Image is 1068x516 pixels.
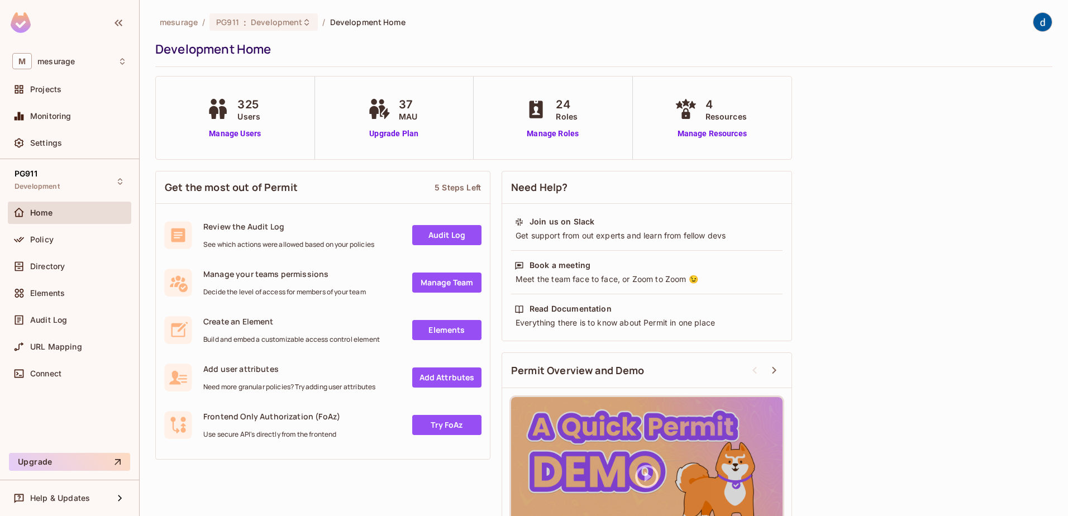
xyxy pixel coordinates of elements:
[30,262,65,271] span: Directory
[365,128,423,140] a: Upgrade Plan
[203,240,374,249] span: See which actions were allowed based on your policies
[203,364,375,374] span: Add user attributes
[15,169,37,178] span: PG911
[216,17,239,27] span: PG911
[30,316,67,324] span: Audit Log
[30,289,65,298] span: Elements
[399,96,417,113] span: 37
[511,180,568,194] span: Need Help?
[672,128,752,140] a: Manage Resources
[165,180,298,194] span: Get the most out of Permit
[202,17,205,27] li: /
[556,111,578,122] span: Roles
[203,383,375,391] span: Need more granular policies? Try adding user attributes
[530,303,612,314] div: Read Documentation
[30,235,54,244] span: Policy
[30,138,62,147] span: Settings
[514,274,779,285] div: Meet the team face to face, or Zoom to Zoom 😉
[412,273,481,293] a: Manage Team
[251,17,302,27] span: Development
[243,18,247,27] span: :
[30,85,61,94] span: Projects
[237,96,260,113] span: 325
[30,369,61,378] span: Connect
[11,12,31,33] img: SReyMgAAAABJRU5ErkJggg==
[435,182,481,193] div: 5 Steps Left
[412,367,481,388] a: Add Attrbutes
[530,216,594,227] div: Join us on Slack
[705,111,747,122] span: Resources
[412,225,481,245] a: Audit Log
[155,41,1047,58] div: Development Home
[203,335,380,344] span: Build and embed a customizable access control element
[514,317,779,328] div: Everything there is to know about Permit in one place
[530,260,590,271] div: Book a meeting
[204,128,266,140] a: Manage Users
[12,53,32,69] span: M
[9,453,130,471] button: Upgrade
[203,316,380,327] span: Create an Element
[514,230,779,241] div: Get support from out experts and learn from fellow devs
[37,57,75,66] span: Workspace: mesurage
[203,430,340,439] span: Use secure API's directly from the frontend
[30,494,90,503] span: Help & Updates
[412,320,481,340] a: Elements
[399,111,417,122] span: MAU
[15,182,60,191] span: Development
[203,221,374,232] span: Review the Audit Log
[556,96,578,113] span: 24
[412,415,481,435] a: Try FoAz
[203,411,340,422] span: Frontend Only Authorization (FoAz)
[160,17,198,27] span: the active workspace
[203,288,366,297] span: Decide the level of access for members of your team
[30,208,53,217] span: Home
[30,112,71,121] span: Monitoring
[322,17,325,27] li: /
[1033,13,1052,31] img: dev 911gcl
[237,111,260,122] span: Users
[330,17,406,27] span: Development Home
[30,342,82,351] span: URL Mapping
[522,128,583,140] a: Manage Roles
[511,364,645,378] span: Permit Overview and Demo
[705,96,747,113] span: 4
[203,269,366,279] span: Manage your teams permissions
